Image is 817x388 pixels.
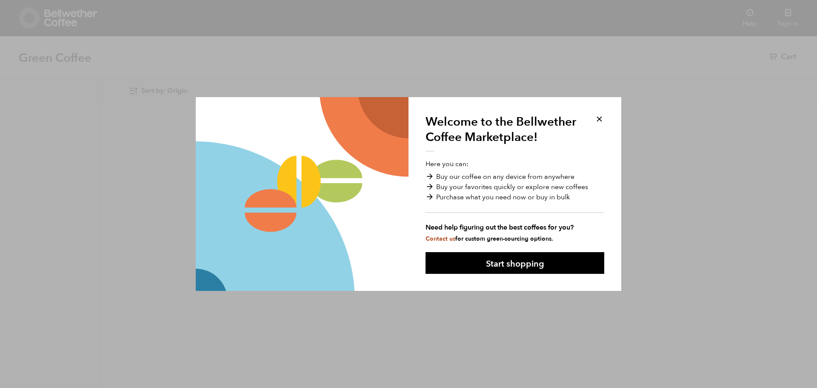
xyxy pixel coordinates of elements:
a: Contact us [426,235,455,243]
small: for custom green-sourcing options. [426,235,553,243]
li: Buy our coffee on any device from anywhere [426,172,604,182]
li: Purchase what you need now or buy in bulk [426,192,604,202]
li: Buy your favorites quickly or explore new coffees [426,182,604,192]
strong: Need help figuring out the best coffees for you? [426,222,604,233]
button: Start shopping [426,252,604,274]
h1: Welcome to the Bellwether Coffee Marketplace! [426,114,583,152]
p: Here you can: [426,159,604,243]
